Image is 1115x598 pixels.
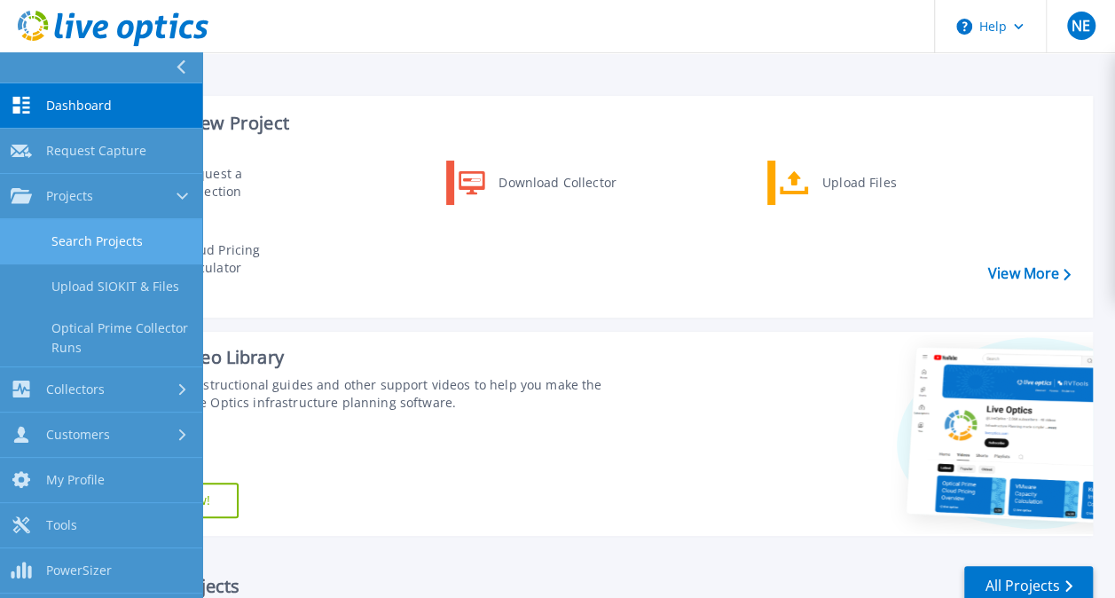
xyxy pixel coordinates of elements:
div: Download Collector [490,165,624,201]
div: Support Video Library [104,346,627,369]
span: Projects [46,188,93,204]
a: Cloud Pricing Calculator [125,237,307,281]
span: Request Capture [46,143,146,159]
div: Upload Files [813,165,945,201]
a: Request a Collection [125,161,307,205]
span: Dashboard [46,98,112,114]
span: Tools [46,517,77,533]
span: PowerSizer [46,563,112,578]
h3: Start a New Project [126,114,1070,133]
span: Customers [46,427,110,443]
div: Request a Collection [173,165,302,201]
a: View More [988,265,1071,282]
a: Upload Files [767,161,949,205]
span: Collectors [46,382,105,397]
span: My Profile [46,472,105,488]
a: Download Collector [446,161,628,205]
div: Find tutorials, instructional guides and other support videos to help you make the most of your L... [104,376,627,412]
div: Cloud Pricing Calculator [171,241,302,277]
span: NE [1072,19,1090,33]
